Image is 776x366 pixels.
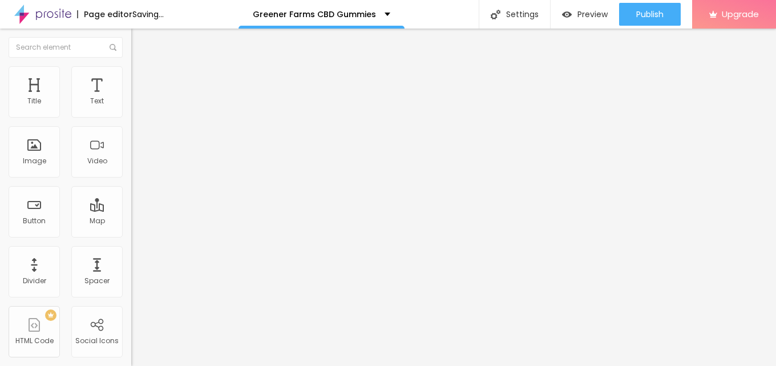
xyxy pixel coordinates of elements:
[562,10,572,19] img: view-1.svg
[491,10,500,19] img: Icone
[577,10,608,19] span: Preview
[90,97,104,105] div: Text
[90,217,105,225] div: Map
[636,10,664,19] span: Publish
[23,217,46,225] div: Button
[84,277,110,285] div: Spacer
[23,157,46,165] div: Image
[15,337,54,345] div: HTML Code
[87,157,107,165] div: Video
[9,37,123,58] input: Search element
[619,3,681,26] button: Publish
[132,10,164,18] div: Saving...
[131,29,776,366] iframe: Editor
[23,277,46,285] div: Divider
[722,9,759,19] span: Upgrade
[551,3,619,26] button: Preview
[110,44,116,51] img: Icone
[27,97,41,105] div: Title
[75,337,119,345] div: Social Icons
[253,10,376,18] p: Greener Farms CBD Gummies
[77,10,132,18] div: Page editor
